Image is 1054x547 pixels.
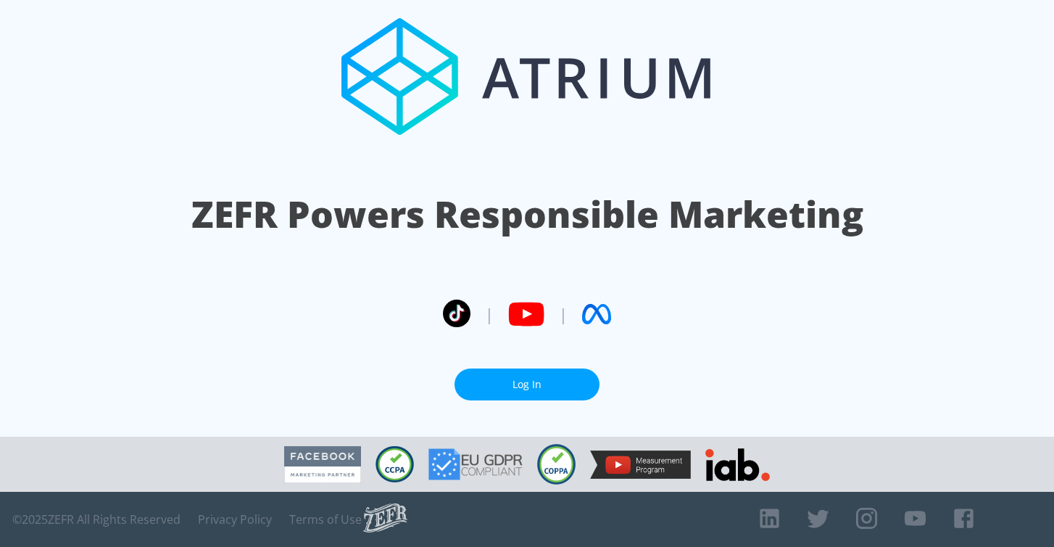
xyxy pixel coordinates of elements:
span: © 2025 ZEFR All Rights Reserved [12,512,180,527]
a: Log In [455,369,599,401]
img: IAB [705,448,770,481]
img: GDPR Compliant [428,448,523,480]
h1: ZEFR Powers Responsible Marketing [191,189,863,239]
img: CCPA Compliant [375,446,414,482]
a: Terms of Use [289,512,362,527]
img: COPPA Compliant [537,444,576,485]
span: | [559,303,568,325]
span: | [485,303,494,325]
a: Privacy Policy [198,512,272,527]
img: Facebook Marketing Partner [284,446,361,483]
img: YouTube Measurement Program [590,451,691,479]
